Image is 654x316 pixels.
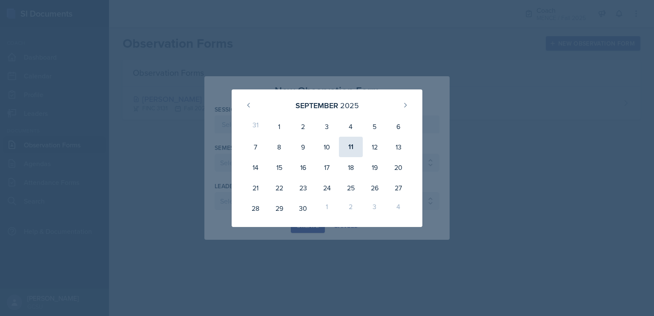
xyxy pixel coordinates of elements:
div: 16 [291,157,315,178]
div: 18 [339,157,363,178]
div: 24 [315,178,339,198]
div: September [295,100,338,111]
div: 2 [291,116,315,137]
div: 17 [315,157,339,178]
div: 12 [363,137,387,157]
div: 15 [267,157,291,178]
div: 26 [363,178,387,198]
div: 14 [244,157,267,178]
div: 3 [315,116,339,137]
div: 10 [315,137,339,157]
div: 13 [387,137,410,157]
div: 4 [387,198,410,218]
div: 29 [267,198,291,218]
div: 25 [339,178,363,198]
div: 28 [244,198,267,218]
div: 20 [387,157,410,178]
div: 2 [339,198,363,218]
div: 23 [291,178,315,198]
div: 31 [244,116,267,137]
div: 1 [267,116,291,137]
div: 1 [315,198,339,218]
div: 3 [363,198,387,218]
div: 30 [291,198,315,218]
div: 2025 [340,100,359,111]
div: 22 [267,178,291,198]
div: 27 [387,178,410,198]
div: 7 [244,137,267,157]
div: 5 [363,116,387,137]
div: 9 [291,137,315,157]
div: 21 [244,178,267,198]
div: 8 [267,137,291,157]
div: 4 [339,116,363,137]
div: 6 [387,116,410,137]
div: 19 [363,157,387,178]
div: 11 [339,137,363,157]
